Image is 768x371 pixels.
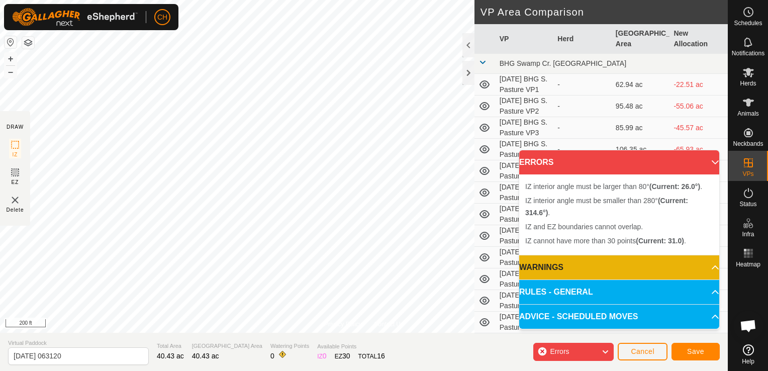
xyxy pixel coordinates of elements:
[519,261,563,273] span: WARNINGS
[496,333,554,355] td: [DATE] BHG S. Pasture VP9
[557,101,608,112] div: -
[192,352,219,360] span: 40.43 ac
[557,79,608,90] div: -
[669,74,728,96] td: -22.51 ac
[496,268,554,290] td: [DATE] BHG S. Pasture VP7
[519,156,553,168] span: ERRORS
[157,352,184,360] span: 40.43 ac
[496,204,554,225] td: [DATE] BHG S. Pasture VP5
[519,286,593,298] span: RULES - GENERAL
[612,117,670,139] td: 85.99 ac
[669,24,728,54] th: New Allocation
[739,201,756,207] span: Status
[377,352,385,360] span: 16
[557,123,608,133] div: -
[358,351,385,361] div: TOTAL
[7,206,24,214] span: Delete
[13,151,18,158] span: IZ
[732,50,764,56] span: Notifications
[7,123,24,131] div: DRAW
[519,280,719,304] p-accordion-header: RULES - GENERAL
[669,96,728,117] td: -55.06 ac
[496,160,554,182] td: [DATE] BHG S. Pasture VP4
[687,347,704,355] span: Save
[12,8,138,26] img: Gallagher Logo
[12,178,19,186] span: EZ
[317,342,385,351] span: Available Points
[481,6,728,18] h2: VP Area Comparison
[192,342,262,350] span: [GEOGRAPHIC_DATA] Area
[519,311,638,323] span: ADVICE - SCHEDULED MOVES
[618,343,667,360] button: Cancel
[525,223,643,231] span: IZ and EZ boundaries cannot overlap.
[737,111,759,117] span: Animals
[496,117,554,139] td: [DATE] BHG S. Pasture VP3
[733,311,763,341] div: Open chat
[612,333,670,355] td: 53.2 ac
[525,237,686,245] span: IZ cannot have more than 30 points .
[742,231,754,237] span: Infra
[496,290,554,312] td: [DATE] BHG S. Pasture VP8
[612,139,670,160] td: 106.35 ac
[636,237,684,245] b: (Current: 31.0)
[742,358,754,364] span: Help
[669,333,728,355] td: -12.78 ac
[671,343,720,360] button: Save
[496,139,554,160] td: [DATE] BHG S. Pasture VP3a
[270,352,274,360] span: 0
[496,247,554,268] td: [DATE] BHG S. Pasture VP6a
[5,36,17,48] button: Reset Map
[525,197,688,217] span: IZ interior angle must be smaller than 280° .
[317,351,326,361] div: IZ
[496,182,554,204] td: [DATE] BHG S. Pasture VP4a
[736,261,760,267] span: Heatmap
[669,139,728,160] td: -65.93 ac
[519,255,719,280] p-accordion-header: WARNINGS
[728,340,768,368] a: Help
[519,305,719,329] p-accordion-header: ADVICE - SCHEDULED MOVES
[324,320,362,329] a: Privacy Policy
[5,53,17,65] button: +
[740,80,756,86] span: Herds
[519,150,719,174] p-accordion-header: ERRORS
[500,59,626,67] span: BHG Swamp Cr. [GEOGRAPHIC_DATA]
[612,24,670,54] th: [GEOGRAPHIC_DATA] Area
[550,347,569,355] span: Errors
[519,174,719,255] p-accordion-content: ERRORS
[734,20,762,26] span: Schedules
[496,24,554,54] th: VP
[157,12,167,23] span: CH
[742,171,753,177] span: VPs
[335,351,350,361] div: EZ
[557,144,608,155] div: -
[5,66,17,78] button: –
[631,347,654,355] span: Cancel
[323,352,327,360] span: 0
[525,182,702,191] span: IZ interior angle must be larger than 80° .
[8,339,149,347] span: Virtual Paddock
[612,74,670,96] td: 62.94 ac
[612,96,670,117] td: 95.48 ac
[157,342,184,350] span: Total Area
[496,312,554,333] td: [DATE] BHG S. Pasture VP8a
[270,342,309,350] span: Watering Points
[496,225,554,247] td: [DATE] BHG S. Pasture VP6
[22,37,34,49] button: Map Layers
[649,182,700,191] b: (Current: 26.0°)
[374,320,404,329] a: Contact Us
[733,141,763,147] span: Neckbands
[496,74,554,96] td: [DATE] BHG S. Pasture VP1
[496,96,554,117] td: [DATE] BHG S. Pasture VP2
[342,352,350,360] span: 30
[553,24,612,54] th: Herd
[669,117,728,139] td: -45.57 ac
[9,194,21,206] img: VP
